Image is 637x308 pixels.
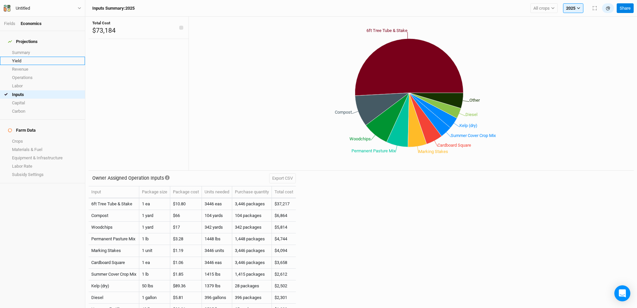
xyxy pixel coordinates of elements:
td: 6ft Tree Tube & Stake [89,198,139,210]
tspan: Summer Cover Crop Mix [451,133,496,138]
div: Untitled [16,5,30,12]
td: $1.85 [170,269,202,280]
div: Tooltip anchor [164,175,170,181]
th: Purchase quantity [232,186,272,198]
tspan: Cardboard Square [437,143,471,148]
button: 2025 [563,3,583,13]
td: $3.28 [170,233,202,245]
div: Farm Data [8,128,36,133]
td: 1 yard [139,210,170,222]
tspan: Marking Stakes [418,149,448,154]
a: Fields [4,21,15,26]
td: Marking Stakes [89,245,139,257]
th: Units needed [202,186,232,198]
td: 396 packages [232,292,272,304]
tspan: Other [469,98,480,103]
td: 1 ea [139,198,170,210]
td: $4,094 [272,245,296,257]
td: $2,612 [272,269,296,280]
td: $1.19 [170,245,202,257]
th: Package size [139,186,170,198]
td: 104 packages [232,210,272,222]
span: Total Cost [92,21,110,25]
td: 1379 lbs [202,280,232,292]
td: $17 [170,222,202,233]
span: $73,184 [92,27,116,34]
h3: Inputs Summary: 2025 [92,6,135,11]
td: Kelp (dry) [89,280,139,292]
button: Share [617,3,634,13]
td: 3,446 packages [232,198,272,210]
td: $5.81 [170,292,202,304]
td: 50 lbs [139,280,170,292]
td: $4,744 [272,233,296,245]
tspan: Compost [335,110,352,115]
th: Package cost [170,186,202,198]
td: $66 [170,210,202,222]
tspan: Kelp (dry) [459,123,477,128]
td: 3446 eas [202,198,232,210]
td: 104 yards [202,210,232,222]
td: 1 lb [139,269,170,280]
td: 3446 units [202,245,232,257]
th: Input [89,186,139,198]
div: Open Intercom Messenger [614,285,630,301]
td: 1,448 packages [232,233,272,245]
td: 1448 lbs [202,233,232,245]
td: Woodchips [89,222,139,233]
div: Economics [21,21,42,27]
td: 1 lb [139,233,170,245]
button: Untitled [3,5,82,12]
td: $5,814 [272,222,296,233]
td: 1,415 packages [232,269,272,280]
td: $1.06 [170,257,202,269]
td: 396 gallons [202,292,232,304]
td: Diesel [89,292,139,304]
td: Permanent Pasture Mix [89,233,139,245]
tspan: Diesel [465,112,477,117]
td: 1 gallon [139,292,170,304]
td: $3,658 [272,257,296,269]
td: 3,446 packages [232,245,272,257]
td: 342 packages [232,222,272,233]
button: All crops [530,3,558,13]
tspan: Woodchips [349,136,371,141]
h3: Owner Assigned Operation Inputs [92,175,164,181]
th: Total cost [272,186,296,198]
td: $37,217 [272,198,296,210]
td: $6,864 [272,210,296,222]
td: $2,301 [272,292,296,304]
td: 1 ea [139,257,170,269]
td: $89.36 [170,280,202,292]
td: 1 unit [139,245,170,257]
td: Cardboard Square [89,257,139,269]
td: $10.80 [170,198,202,210]
td: 28 packages [232,280,272,292]
td: 3446 eas [202,257,232,269]
td: 1415 lbs [202,269,232,280]
tspan: 6ft Tree Tube & Stake [366,28,407,33]
span: All crops [533,5,550,12]
tspan: Permanent Pasture Mix [351,148,396,153]
div: Projections [8,39,38,44]
td: Summer Cover Crop Mix [89,269,139,280]
td: 342 yards [202,222,232,233]
td: 1 yard [139,222,170,233]
td: 3,446 packages [232,257,272,269]
td: $2,502 [272,280,296,292]
td: Compost [89,210,139,222]
button: Export CSV [269,173,296,183]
